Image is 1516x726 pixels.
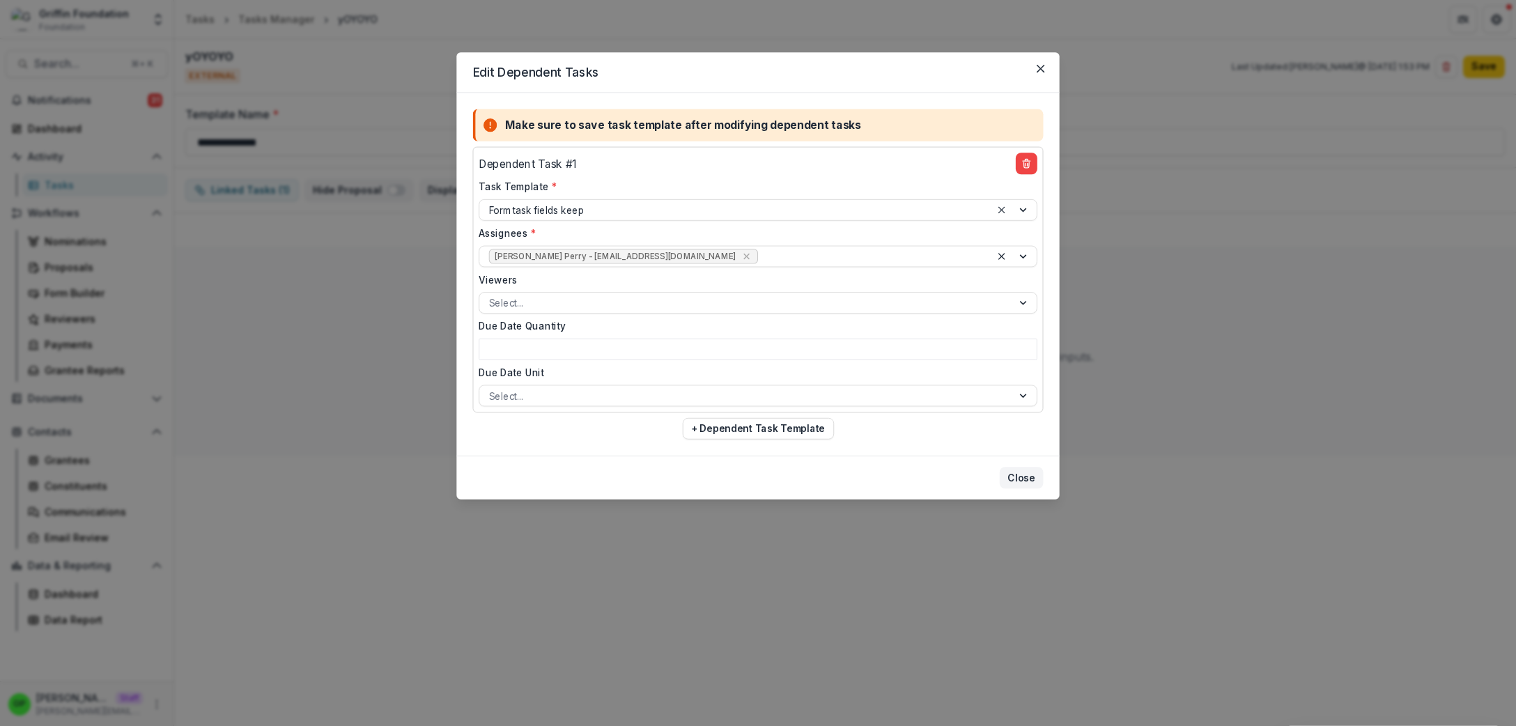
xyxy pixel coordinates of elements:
[479,272,1029,286] label: Viewers
[479,180,1029,194] label: Task Template
[495,252,736,261] span: [PERSON_NAME] Perry - [EMAIL_ADDRESS][DOMAIN_NAME]
[993,248,1010,264] div: Clear selected options
[479,226,1029,240] label: Assignees
[1000,467,1044,488] button: Close
[479,155,577,171] p: Dependent Task # 1
[682,418,833,440] button: + Dependent Task Template
[1016,153,1037,174] button: delete
[479,365,1029,379] label: Due Date Unit
[740,249,753,263] div: Remove Griffin Perry - griffin@trytemelio.com
[993,202,1010,218] div: Clear selected options
[479,319,1029,333] label: Due Date Quantity
[1030,58,1051,79] button: Close
[505,117,861,133] div: Make sure to save task template after modifying dependent tasks
[456,52,1059,93] header: Edit Dependent Tasks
